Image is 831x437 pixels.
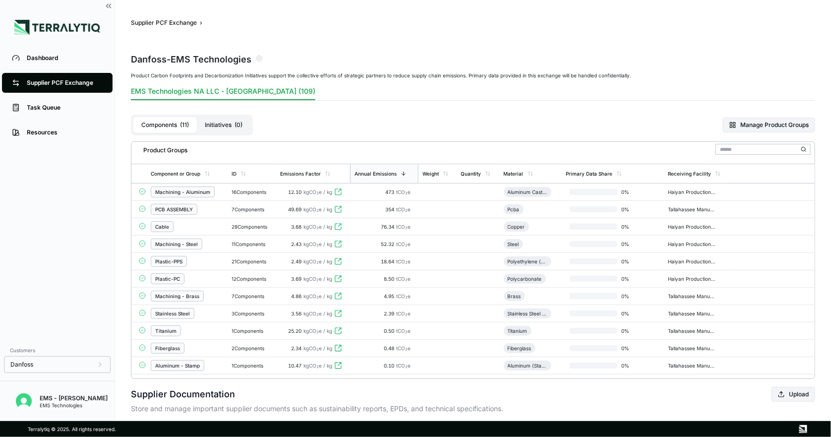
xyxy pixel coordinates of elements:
span: kgCO e / kg [303,241,332,247]
span: tCO e [396,241,411,247]
div: 2 Components [232,345,273,351]
span: kgCO e / kg [303,293,332,299]
sub: 2 [316,208,319,213]
span: 0 % [617,276,649,282]
span: 0 % [617,224,649,230]
img: Logo [14,20,100,35]
span: 0.48 [384,345,396,351]
span: 52.32 [381,241,396,247]
sub: 2 [316,365,319,369]
button: Components(11) [133,117,197,133]
sub: 2 [316,260,319,265]
h2: Supplier Documentation [131,387,235,401]
div: Haiyan Production CNHX [668,241,715,247]
sub: 2 [405,243,408,248]
div: Dashboard [27,54,103,62]
div: Receiving Facility [668,171,711,177]
div: Stainless Steel [155,311,190,316]
span: tCO e [396,345,411,351]
div: Aluminum (Stamped) [508,363,547,369]
span: 12.10 [288,189,301,195]
div: Cable [155,224,169,230]
div: Tallahassee Manufacturing [668,206,715,212]
div: Plastic-PC [155,276,180,282]
span: 0 % [617,206,649,212]
div: Stainless Steel (Machined) [508,311,547,316]
span: kgCO e / kg [303,224,332,230]
span: 2.39 [384,311,396,316]
div: Supplier PCF Exchange [27,79,103,87]
span: ( 0 ) [235,121,242,129]
div: Plastic-PPS [155,258,182,264]
button: Initiatives(0) [197,117,250,133]
span: 2.34 [291,345,301,351]
div: Titanium [508,328,528,334]
span: 0 % [617,258,649,264]
div: Customers [4,344,111,356]
div: Annual Emissions [355,171,397,177]
div: Tallahassee Manufacturing [668,363,715,369]
div: Primary Data Share [566,171,612,177]
span: 0 % [617,241,649,247]
div: 12 Components [232,276,273,282]
span: kgCO e / kg [303,345,332,351]
sub: 2 [316,312,319,317]
button: EMS Technologies NA LLC - [GEOGRAPHIC_DATA] (109) [131,86,315,100]
div: 16 Components [232,189,273,195]
div: Fiberglass [508,345,532,351]
span: 4.95 [384,293,396,299]
div: Brass [508,293,521,299]
span: › [200,19,202,27]
span: Danfoss [10,361,33,369]
span: kgCO e / kg [303,328,332,334]
span: tCO e [396,293,411,299]
span: 0 % [617,363,649,369]
div: 7 Components [232,206,273,212]
div: Machining - Steel [155,241,198,247]
span: tCO e [396,189,411,195]
div: Tallahassee Manufacturing [668,328,715,334]
span: tCO e [396,328,411,334]
div: Tallahassee Manufacturing [668,345,715,351]
div: 28 Components [232,224,273,230]
span: tCO e [396,363,411,369]
span: 0.10 [384,363,396,369]
span: 2.43 [291,241,301,247]
sub: 2 [316,347,319,352]
div: Aluminum Casting (Machined) [508,189,547,195]
div: 11 Components [232,241,273,247]
span: 76.34 [381,224,396,230]
span: 8.50 [384,276,396,282]
span: kgCO e / kg [303,311,332,316]
span: 3.68 [291,224,301,230]
span: 4.86 [291,293,301,299]
div: Quantity [461,171,481,177]
span: 0 % [617,311,649,316]
span: tCO e [396,258,411,264]
div: 7 Components [232,293,273,299]
sub: 2 [316,226,319,230]
div: Danfoss - EMS Technologies [131,52,251,65]
span: kgCO e / kg [303,258,332,264]
sub: 2 [316,295,319,300]
span: kgCO e / kg [303,206,332,212]
span: ( 11 ) [180,121,189,129]
sub: 2 [405,312,408,317]
div: Pcba [508,206,520,212]
div: Polycarbonate [508,276,542,282]
div: Resources [27,128,103,136]
sub: 2 [405,295,408,300]
sub: 2 [405,226,408,230]
span: 354 [385,206,396,212]
span: 10.47 [288,363,301,369]
div: Machining - Brass [155,293,199,299]
div: 21 Components [232,258,273,264]
sub: 2 [316,278,319,282]
span: tCO e [396,311,411,316]
div: Fiberglass [155,345,180,351]
sub: 2 [405,278,408,282]
span: 0 % [617,328,649,334]
sub: 2 [316,243,319,248]
div: Haiyan Production CNHX [668,189,715,195]
sub: 2 [405,365,408,369]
